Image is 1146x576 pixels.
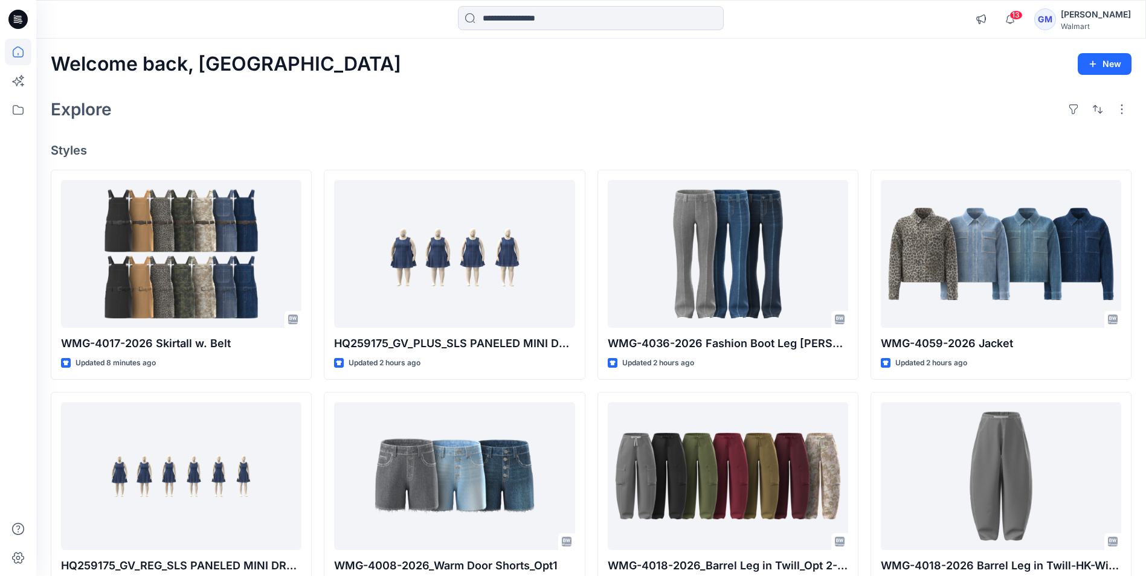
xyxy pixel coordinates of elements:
[61,402,301,550] a: HQ259175_GV_REG_SLS PANELED MINI DRESS
[1009,10,1023,20] span: 13
[622,357,694,370] p: Updated 2 hours ago
[334,335,575,352] p: HQ259175_GV_PLUS_SLS PANELED MINI DRESS
[608,402,848,550] a: WMG-4018-2026_Barrel Leg in Twill_Opt 2-HK Version-Styling
[76,357,156,370] p: Updated 8 minutes ago
[608,180,848,328] a: WMG-4036-2026 Fashion Boot Leg Jean
[334,180,575,328] a: HQ259175_GV_PLUS_SLS PANELED MINI DRESS
[61,557,301,574] p: HQ259175_GV_REG_SLS PANELED MINI DRESS
[881,402,1121,550] a: WMG-4018-2026 Barrel Leg in Twill-HK-With SS
[881,557,1121,574] p: WMG-4018-2026 Barrel Leg in Twill-HK-With SS
[51,53,401,75] h2: Welcome back, [GEOGRAPHIC_DATA]
[61,335,301,352] p: WMG-4017-2026 Skirtall w. Belt
[1061,22,1131,31] div: Walmart
[881,180,1121,328] a: WMG-4059-2026 Jacket
[1061,7,1131,22] div: [PERSON_NAME]
[895,357,967,370] p: Updated 2 hours ago
[349,357,420,370] p: Updated 2 hours ago
[61,180,301,328] a: WMG-4017-2026 Skirtall w. Belt
[1034,8,1056,30] div: GM
[334,402,575,550] a: WMG-4008-2026_Warm Door Shorts_Opt1
[608,557,848,574] p: WMG-4018-2026_Barrel Leg in Twill_Opt 2-HK Version-Styling
[51,143,1132,158] h4: Styles
[1078,53,1132,75] button: New
[881,335,1121,352] p: WMG-4059-2026 Jacket
[51,100,112,119] h2: Explore
[334,557,575,574] p: WMG-4008-2026_Warm Door Shorts_Opt1
[608,335,848,352] p: WMG-4036-2026 Fashion Boot Leg [PERSON_NAME]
